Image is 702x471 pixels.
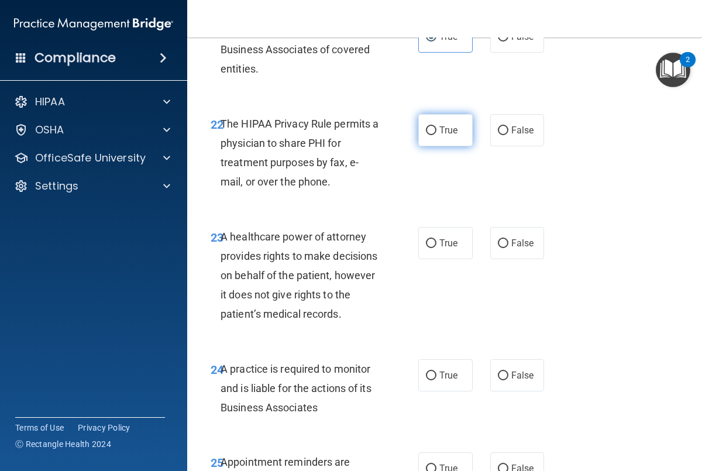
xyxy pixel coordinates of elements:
[221,363,371,414] span: A practice is required to monitor and is liable for the actions of its Business Associates
[35,151,146,165] p: OfficeSafe University
[14,12,173,36] img: PMB logo
[211,231,223,245] span: 23
[426,239,436,248] input: True
[15,422,64,434] a: Terms of Use
[656,53,690,87] button: Open Resource Center, 2 new notifications
[498,33,508,42] input: False
[439,370,457,381] span: True
[426,33,436,42] input: True
[14,123,170,137] a: OSHA
[500,388,688,435] iframe: Drift Widget Chat Controller
[14,95,170,109] a: HIPAA
[511,125,534,136] span: False
[498,239,508,248] input: False
[35,123,64,137] p: OSHA
[211,363,223,377] span: 24
[439,238,457,249] span: True
[35,95,65,109] p: HIPAA
[686,60,690,75] div: 2
[211,118,223,132] span: 22
[35,50,116,66] h4: Compliance
[221,118,378,188] span: The HIPAA Privacy Rule permits a physician to share PHI for treatment purposes by fax, e-mail, or...
[14,151,170,165] a: OfficeSafe University
[498,372,508,380] input: False
[211,456,223,470] span: 25
[15,438,111,450] span: Ⓒ Rectangle Health 2024
[221,231,377,321] span: A healthcare power of attorney provides rights to make decisions on behalf of the patient, howeve...
[78,422,130,434] a: Privacy Policy
[439,125,457,136] span: True
[35,179,78,193] p: Settings
[426,372,436,380] input: True
[14,179,170,193] a: Settings
[498,126,508,135] input: False
[511,238,534,249] span: False
[511,370,534,381] span: False
[426,126,436,135] input: True
[221,24,370,75] span: Not all software vendors are Business Associates of covered entities.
